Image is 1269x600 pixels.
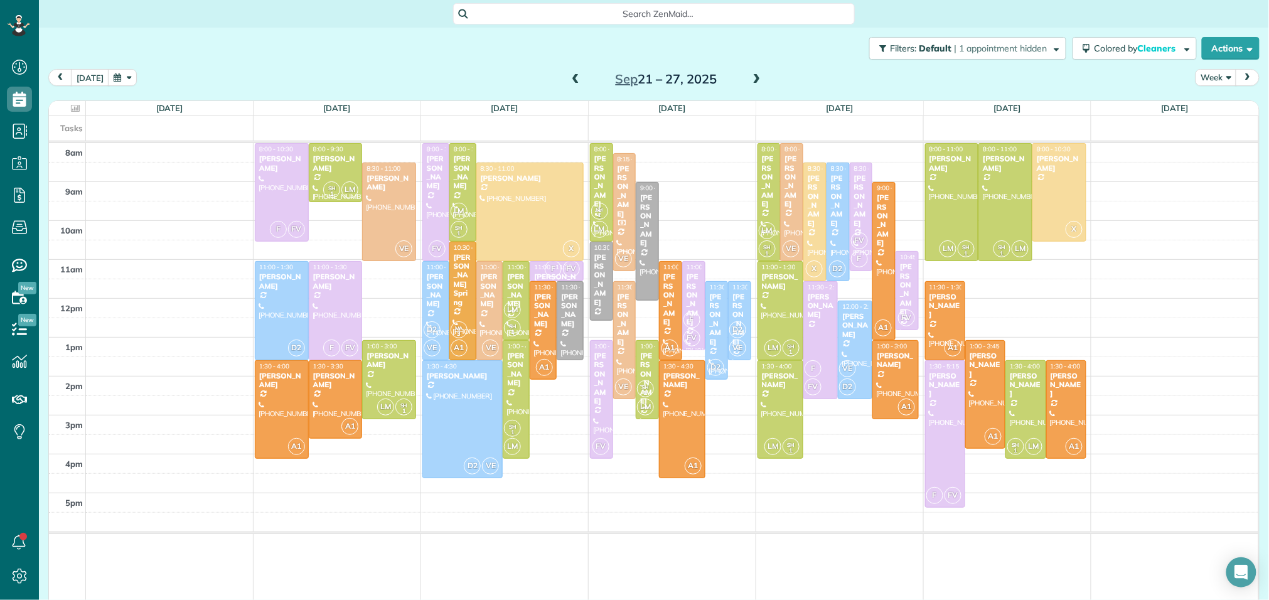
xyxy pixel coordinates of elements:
[890,43,916,54] span: Filters:
[955,43,1047,54] span: | 1 appointment hidden
[396,405,412,417] small: 1
[707,359,724,376] span: D2
[1012,240,1029,257] span: LM
[926,487,943,504] span: F
[732,292,747,346] div: [PERSON_NAME]
[480,174,581,183] div: [PERSON_NAME]
[876,193,892,247] div: [PERSON_NAME]
[60,123,83,133] span: Tasks
[313,263,347,271] span: 11:00 - 1:30
[65,342,83,352] span: 1pm
[637,399,654,415] span: LM
[784,145,818,153] span: 8:00 - 11:00
[900,253,938,261] span: 10:45 - 12:45
[482,340,499,356] span: VE
[663,272,678,326] div: [PERSON_NAME]
[453,154,473,191] div: [PERSON_NAME]
[929,292,961,319] div: [PERSON_NAME]
[328,185,336,191] span: SH
[60,303,83,313] span: 12pm
[1066,221,1083,238] span: X
[507,342,537,350] span: 1:00 - 4:00
[851,232,868,249] span: FV
[533,292,553,329] div: [PERSON_NAME]
[808,164,842,173] span: 8:30 - 11:30
[288,221,305,238] span: FV
[842,312,869,339] div: [PERSON_NAME]
[663,362,693,370] span: 1:30 - 4:30
[784,154,800,208] div: [PERSON_NAME]
[1036,154,1083,173] div: [PERSON_NAME]
[587,72,744,86] h2: 21 – 27, 2025
[505,427,520,439] small: 1
[732,283,766,291] span: 11:30 - 1:30
[71,69,109,86] button: [DATE]
[288,438,305,455] span: A1
[259,154,305,173] div: [PERSON_NAME]
[761,372,800,390] div: [PERSON_NAME]
[638,387,653,399] small: 1
[940,240,956,257] span: LM
[945,340,961,356] span: A1
[829,260,846,277] span: D2
[509,323,517,329] span: SH
[875,319,892,336] span: A1
[616,71,638,87] span: Sep
[534,263,572,271] span: 11:00 - 11:30
[270,221,287,238] span: F
[594,342,624,350] span: 1:00 - 4:00
[929,372,961,399] div: [PERSON_NAME]
[594,154,609,208] div: [PERSON_NAME]
[640,342,670,350] span: 1:00 - 3:00
[313,272,359,291] div: [PERSON_NAME]
[851,250,868,267] span: F
[876,351,915,370] div: [PERSON_NAME]
[156,103,183,113] a: [DATE]
[504,438,521,455] span: LM
[491,103,518,113] a: [DATE]
[827,103,854,113] a: [DATE]
[563,260,580,277] span: FV
[1012,441,1019,448] span: SH
[1138,43,1178,54] span: Cleaners
[807,292,834,319] div: [PERSON_NAME]
[426,372,500,380] div: [PERSON_NAME]
[663,263,697,271] span: 11:00 - 1:30
[1010,362,1040,370] span: 1:30 - 4:00
[1226,557,1256,587] div: Open Intercom Messenger
[1073,37,1197,60] button: Colored byCleaners
[1066,438,1083,455] span: A1
[1196,69,1237,86] button: Week
[427,362,457,370] span: 1:30 - 4:30
[366,174,412,192] div: [PERSON_NAME]
[594,145,628,153] span: 8:00 - 10:30
[805,360,822,377] span: F
[764,438,781,455] span: LM
[506,351,526,388] div: [PERSON_NAME]
[764,340,781,356] span: LM
[994,248,1010,260] small: 1
[615,250,632,267] span: VE
[65,420,83,430] span: 3pm
[482,458,499,474] span: VE
[618,283,651,291] span: 11:30 - 2:30
[618,155,651,163] span: 8:15 - 11:15
[1008,445,1024,457] small: 1
[806,260,823,277] span: X
[640,184,674,192] span: 9:00 - 12:00
[1025,438,1042,455] span: LM
[454,244,488,252] span: 10:30 - 1:30
[596,206,603,213] span: SH
[536,359,553,376] span: A1
[808,283,842,291] span: 11:30 - 2:30
[663,372,702,390] div: [PERSON_NAME]
[945,487,961,504] span: FV
[983,145,1017,153] span: 8:00 - 11:00
[759,222,776,239] span: LM
[963,244,970,250] span: SH
[640,193,655,247] div: [PERSON_NAME]
[313,362,343,370] span: 1:30 - 3:30
[805,378,822,395] span: FV
[788,441,795,448] span: SH
[504,301,521,318] span: LM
